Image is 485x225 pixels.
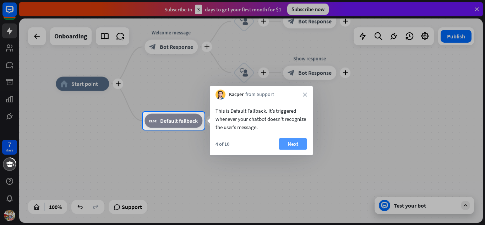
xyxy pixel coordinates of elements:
[279,138,307,150] button: Next
[6,3,27,24] button: Open LiveChat chat widget
[245,91,274,98] span: from Support
[303,92,307,97] i: close
[160,117,198,124] span: Default fallback
[216,141,229,147] div: 4 of 10
[216,107,307,131] div: This is Default Fallback. It’s triggered whenever your chatbot doesn't recognize the user’s message.
[229,91,244,98] span: Kacper
[149,117,157,124] i: block_fallback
